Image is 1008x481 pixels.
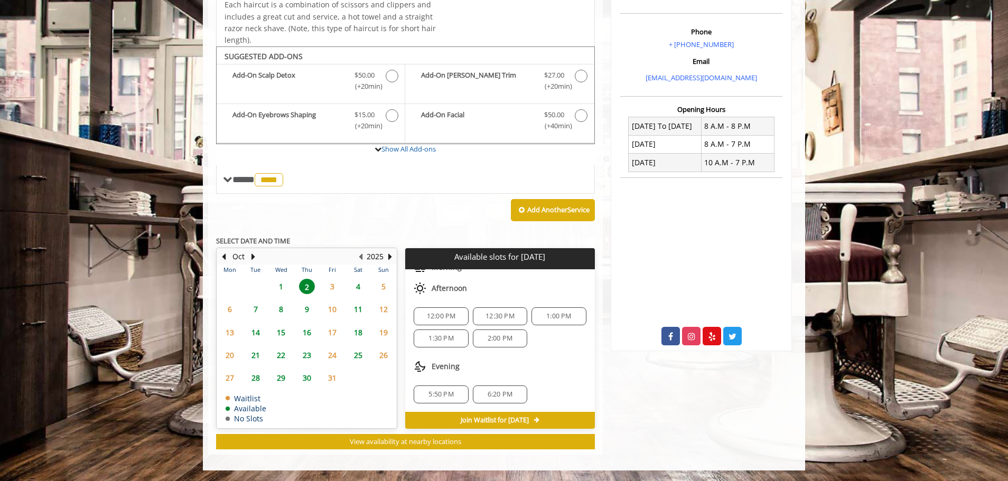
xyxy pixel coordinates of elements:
[217,366,242,389] td: Select day27
[544,70,564,81] span: $27.00
[371,275,397,298] td: Select day5
[294,298,319,320] td: Select day9
[486,312,515,320] span: 12:30 PM
[531,307,586,325] div: 1:00 PM
[414,307,468,325] div: 12:00 PM
[354,70,375,81] span: $50.00
[222,347,238,363] span: 20
[294,265,319,275] th: Thu
[427,312,456,320] span: 12:00 PM
[324,370,340,385] span: 31
[473,385,527,403] div: 6:20 PM
[320,320,345,343] td: Select day17
[428,334,453,343] span: 1:30 PM
[350,301,366,317] span: 11
[345,275,370,298] td: Select day4
[248,325,264,340] span: 14
[242,366,268,389] td: Select day28
[354,109,375,120] span: $15.00
[216,46,595,145] div: The Made Man Haircut Add-onS
[268,298,294,320] td: Select day8
[320,275,345,298] td: Select day3
[461,416,529,425] span: Join Waitlist for [DATE]
[242,298,268,320] td: Select day7
[226,394,266,402] td: Waitlist
[511,199,595,221] button: Add AnotherService
[376,347,391,363] span: 26
[629,117,702,135] td: [DATE] To [DATE]
[345,265,370,275] th: Sat
[294,344,319,366] td: Select day23
[242,320,268,343] td: Select day14
[473,307,527,325] div: 12:30 PM
[356,251,365,262] button: Previous Year
[345,320,370,343] td: Select day18
[421,109,533,131] b: Add-On Facial
[273,347,289,363] span: 22
[428,390,453,399] span: 5:50 PM
[248,370,264,385] span: 28
[409,252,590,261] p: Available slots for [DATE]
[544,109,564,120] span: $50.00
[299,370,315,385] span: 30
[701,135,774,153] td: 8 A.M - 7 P.M
[217,265,242,275] th: Mon
[222,370,238,385] span: 27
[371,298,397,320] td: Select day12
[432,263,462,271] span: Morning
[432,362,460,371] span: Evening
[217,320,242,343] td: Select day13
[232,109,344,131] b: Add-On Eyebrows Shaping
[350,279,366,294] span: 4
[350,437,461,446] span: View availability at nearby locations
[376,325,391,340] span: 19
[620,106,782,113] h3: Opening Hours
[371,265,397,275] th: Sun
[222,325,238,340] span: 13
[414,385,468,403] div: 5:50 PM
[294,320,319,343] td: Select day16
[217,344,242,366] td: Select day20
[410,109,589,134] label: Add-On Facial
[324,347,340,363] span: 24
[350,347,366,363] span: 25
[222,109,399,134] label: Add-On Eyebrows Shaping
[320,298,345,320] td: Select day10
[299,347,315,363] span: 23
[376,279,391,294] span: 5
[345,298,370,320] td: Select day11
[324,301,340,317] span: 10
[248,347,264,363] span: 21
[320,265,345,275] th: Fri
[623,58,780,65] h3: Email
[226,414,266,422] td: No Slots
[538,81,570,92] span: (+20min )
[320,366,345,389] td: Select day31
[268,275,294,298] td: Select day1
[222,70,399,95] label: Add-On Scalp Detox
[488,390,512,399] span: 6:20 PM
[216,434,595,449] button: View availability at nearby locations
[527,205,590,214] b: Add Another Service
[410,70,589,95] label: Add-On Beard Trim
[538,120,570,131] span: (+40min )
[268,366,294,389] td: Select day29
[232,70,344,92] b: Add-On Scalp Detox
[324,325,340,340] span: 17
[381,144,436,154] a: Show All Add-ons
[222,301,238,317] span: 6
[623,28,780,35] h3: Phone
[225,51,303,61] b: SUGGESTED ADD-ONS
[349,81,380,92] span: (+20min )
[219,251,228,262] button: Previous Month
[324,279,340,294] span: 3
[414,360,426,373] img: evening slots
[299,279,315,294] span: 2
[273,370,289,385] span: 29
[376,301,391,317] span: 12
[216,236,290,246] b: SELECT DATE AND TIME
[226,404,266,412] td: Available
[217,298,242,320] td: Select day6
[320,344,345,366] td: Select day24
[371,344,397,366] td: Select day26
